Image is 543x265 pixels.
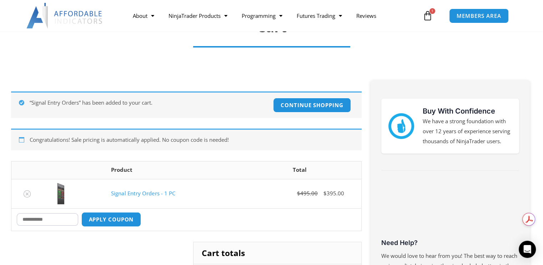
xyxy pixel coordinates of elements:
[290,7,349,24] a: Futures Trading
[323,190,327,197] span: $
[11,91,362,118] div: “Signal Entry Orders” has been added to your cart.
[81,212,141,227] button: Apply coupon
[423,106,512,116] h3: Buy With Confidence
[26,3,103,29] img: LogoAI | Affordable Indicators – NinjaTrader
[161,7,235,24] a: NinjaTrader Products
[27,42,64,47] div: Domain Overview
[388,113,414,139] img: mark thumbs good 43913 | Affordable Indicators – NinjaTrader
[457,13,501,19] span: MEMBERS AREA
[412,5,443,26] a: 1
[20,11,35,17] div: v 4.0.25
[238,161,361,179] th: Total
[126,7,421,24] nav: Menu
[381,183,519,237] iframe: Customer reviews powered by Trustpilot
[111,190,175,197] a: Signal Entry Orders - 1 PC
[449,9,509,23] a: MEMBERS AREA
[297,190,300,197] span: $
[193,242,361,264] h2: Cart totals
[11,19,17,24] img: website_grey.svg
[423,116,512,146] p: We have a strong foundation with over 12 years of experience serving thousands of NinjaTrader users.
[323,190,344,197] bdi: 395.00
[106,161,238,179] th: Product
[71,41,77,47] img: tab_keywords_by_traffic_grey.svg
[24,190,31,197] a: Remove Signal Entry Orders - 1 PC from cart
[273,98,351,112] a: Continue shopping
[19,41,25,47] img: tab_domain_overview_orange.svg
[126,7,161,24] a: About
[11,11,17,17] img: logo_orange.svg
[235,7,290,24] a: Programming
[11,129,362,150] div: Congratulations! Sale pricing is automatically applied. No coupon code is needed!
[349,7,383,24] a: Reviews
[297,190,318,197] bdi: 495.00
[19,19,79,24] div: Domain: [DOMAIN_NAME]
[519,241,536,258] div: Open Intercom Messenger
[79,42,120,47] div: Keywords by Traffic
[429,8,435,14] span: 1
[48,183,73,204] img: SignalEntryOrders | Affordable Indicators – NinjaTrader
[381,239,519,247] h3: Need Help?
